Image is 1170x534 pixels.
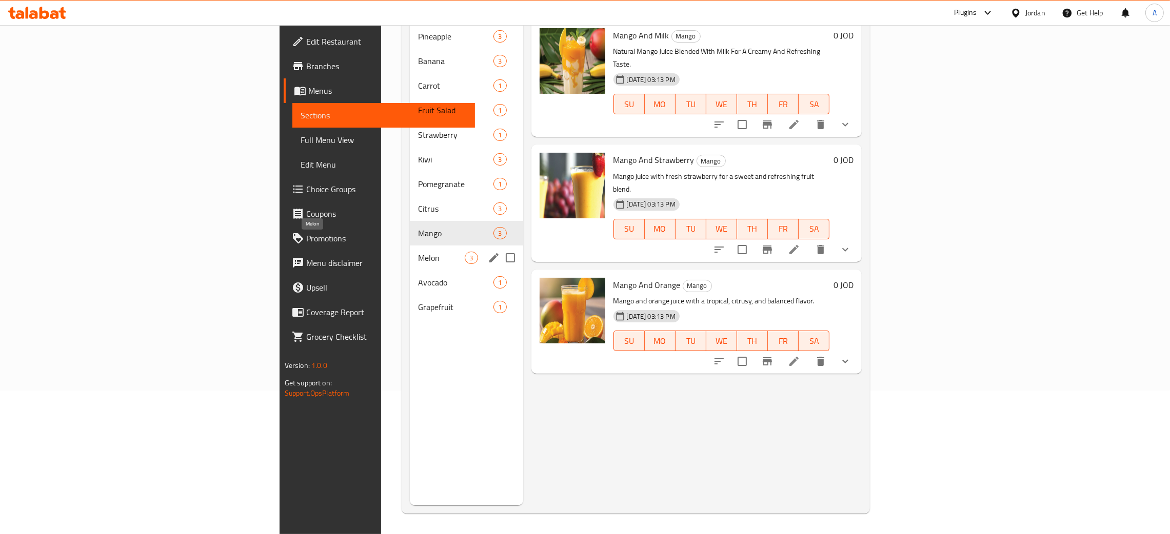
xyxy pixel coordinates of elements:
[799,94,829,114] button: SA
[649,221,671,236] span: MO
[308,85,467,97] span: Menus
[494,278,506,287] span: 1
[493,153,506,166] div: items
[284,29,475,54] a: Edit Restaurant
[676,94,706,114] button: TU
[301,109,467,121] span: Sections
[493,202,506,215] div: items
[301,134,467,146] span: Full Menu View
[613,219,645,239] button: SU
[418,153,493,166] span: Kiwi
[706,94,737,114] button: WE
[494,32,506,42] span: 3
[306,35,467,48] span: Edit Restaurant
[465,252,478,264] div: items
[741,334,764,348] span: TH
[493,276,506,289] div: items
[1025,7,1045,18] div: Jordan
[768,219,799,239] button: FR
[410,295,523,319] div: Grapefruit1
[418,104,493,116] div: Fruit Salad
[493,104,506,116] div: items
[803,97,825,112] span: SA
[788,118,800,131] a: Edit menu item
[839,355,851,367] svg: Show Choices
[680,97,702,112] span: TU
[284,226,475,251] a: Promotions
[954,7,977,19] div: Plugins
[284,300,475,324] a: Coverage Report
[284,251,475,275] a: Menu disclaimer
[292,152,475,177] a: Edit Menu
[613,152,695,168] span: Mango And Strawberry
[493,30,506,43] div: items
[710,221,733,236] span: WE
[306,281,467,294] span: Upsell
[768,331,799,351] button: FR
[493,178,506,190] div: items
[618,97,641,112] span: SU
[645,331,676,351] button: MO
[649,97,671,112] span: MO
[645,219,676,239] button: MO
[808,112,833,137] button: delete
[410,147,523,172] div: Kiwi3
[284,201,475,226] a: Coupons
[672,30,700,42] span: Mango
[808,237,833,262] button: delete
[623,75,680,85] span: [DATE] 03:13 PM
[410,24,523,49] div: Pineapple3
[676,219,706,239] button: TU
[493,301,506,313] div: items
[799,331,829,351] button: SA
[613,295,830,307] p: Mango and orange juice with a tropical, citrusy, and balanced flavor.
[839,243,851,256] svg: Show Choices
[306,232,467,244] span: Promotions
[706,331,737,351] button: WE
[494,106,506,115] span: 1
[680,334,702,348] span: TU
[540,278,605,343] img: Mango And Orange
[494,204,506,214] span: 3
[410,73,523,98] div: Carrot1
[494,155,506,165] span: 3
[311,359,327,372] span: 1.0.0
[737,94,768,114] button: TH
[410,20,523,323] nav: Menu sections
[834,28,854,43] h6: 0 JOD
[676,331,706,351] button: TU
[808,349,833,374] button: delete
[741,221,764,236] span: TH
[494,229,506,238] span: 3
[707,237,731,262] button: sort-choices
[618,221,641,236] span: SU
[755,237,780,262] button: Branch-specific-item
[410,221,523,245] div: Mango3
[486,250,502,265] button: edit
[418,55,493,67] span: Banana
[731,239,753,260] span: Select to update
[306,306,467,318] span: Coverage Report
[494,302,506,312] span: 1
[418,129,493,141] span: Strawberry
[772,97,795,112] span: FR
[292,128,475,152] a: Full Menu View
[623,312,680,321] span: [DATE] 03:13 PM
[613,28,669,43] span: Mango And Milk
[418,202,493,215] span: Citrus
[623,199,680,209] span: [DATE] 03:13 PM
[737,331,768,351] button: TH
[418,227,493,239] span: Mango
[618,334,641,348] span: SU
[737,219,768,239] button: TH
[418,178,493,190] span: Pomegranate
[410,245,523,270] div: Melon3edit
[710,334,733,348] span: WE
[683,280,711,292] span: Mango
[649,334,671,348] span: MO
[493,55,506,67] div: items
[731,351,753,372] span: Select to update
[768,94,799,114] button: FR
